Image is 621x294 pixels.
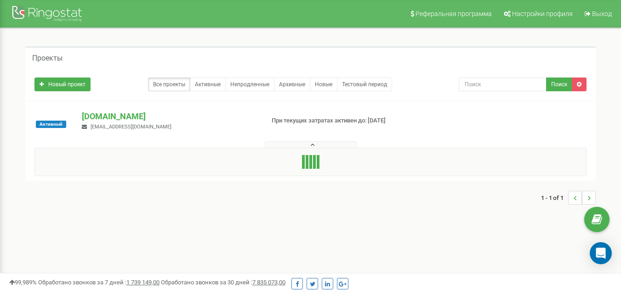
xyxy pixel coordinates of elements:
[252,279,285,286] u: 7 835 073,00
[546,78,572,91] button: Поиск
[34,78,91,91] a: Новый проект
[225,78,274,91] a: Непродленные
[592,10,612,17] span: Выход
[126,279,160,286] u: 1 739 149,00
[512,10,573,17] span: Настройки профиля
[148,78,190,91] a: Все проекты
[274,78,310,91] a: Архивные
[32,54,63,62] h5: Проекты
[82,111,256,122] p: [DOMAIN_NAME]
[36,121,66,128] span: Активный
[38,279,160,286] span: Обработано звонков за 7 дней :
[190,78,226,91] a: Активные
[91,124,171,130] span: [EMAIL_ADDRESS][DOMAIN_NAME]
[416,10,492,17] span: Реферальная программа
[459,78,547,91] input: Поиск
[310,78,337,91] a: Новые
[161,279,285,286] span: Обработано звонков за 30 дней :
[541,182,596,214] nav: ...
[590,242,612,264] div: Open Intercom Messenger
[272,116,399,125] p: При текущих затратах активен до: [DATE]
[541,191,568,205] span: 1 - 1 of 1
[9,279,37,286] span: 99,989%
[337,78,392,91] a: Тестовый период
